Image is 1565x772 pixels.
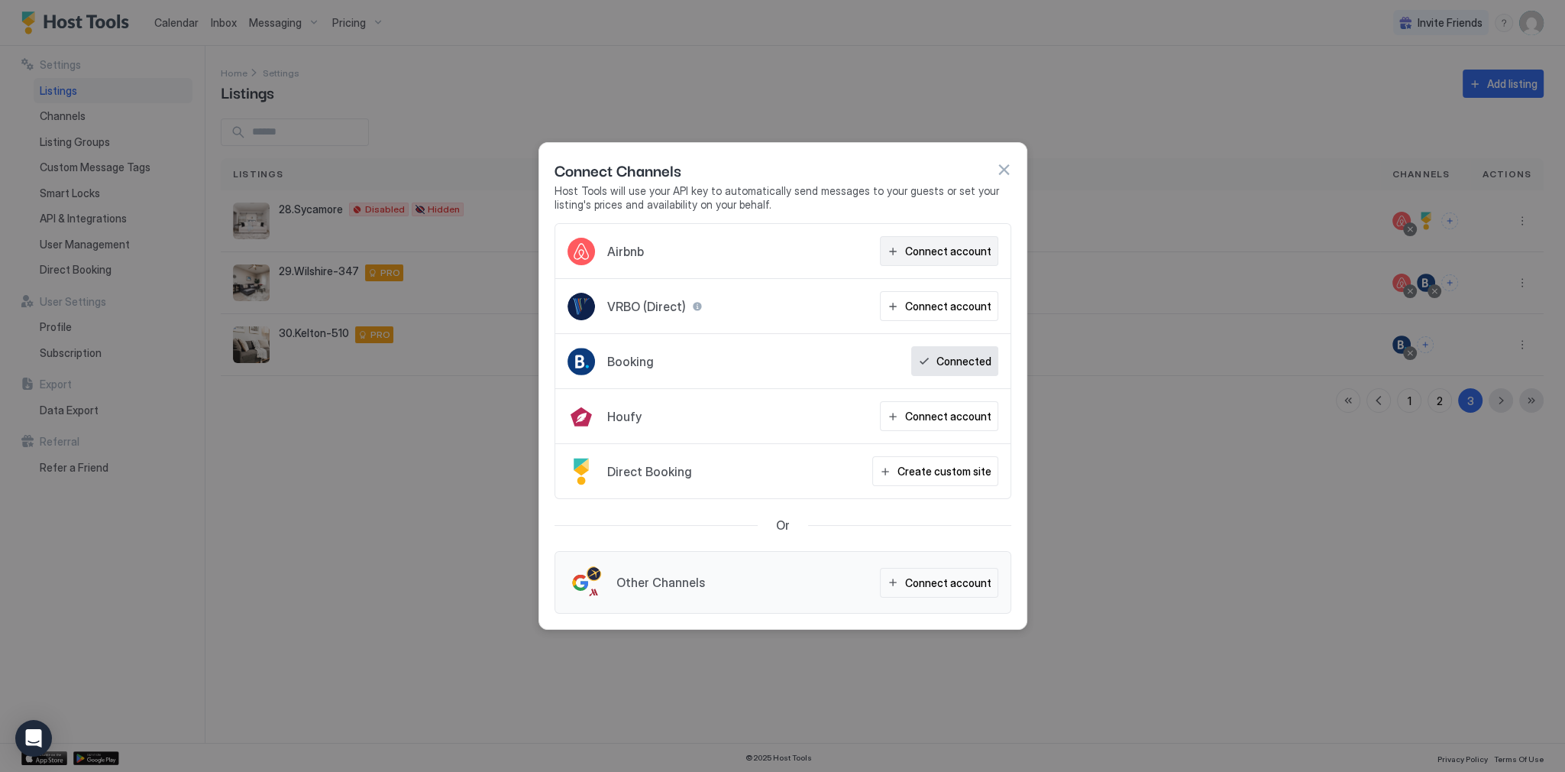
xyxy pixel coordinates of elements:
div: Create custom site [897,463,991,479]
div: Connect account [905,298,991,314]
span: Booking [607,354,654,369]
button: Connect account [880,236,998,266]
span: VRBO (Direct) [607,299,686,314]
div: Connect account [905,243,991,259]
button: Connected [911,346,998,376]
span: Airbnb [607,244,644,259]
span: Direct Booking [607,464,692,479]
span: Or [776,517,790,533]
div: Open Intercom Messenger [15,720,52,757]
button: Connect account [880,401,998,431]
button: Connect account [880,291,998,321]
span: Connect Channels [555,158,681,181]
div: Connected [936,353,991,369]
span: Houfy [607,409,642,424]
button: Create custom site [872,456,998,486]
span: Host Tools will use your API key to automatically send messages to your guests or set your listin... [555,184,1011,211]
span: Other Channels [616,575,705,590]
div: Connect account [905,408,991,424]
div: Connect account [905,575,991,591]
button: Connect account [880,568,998,598]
